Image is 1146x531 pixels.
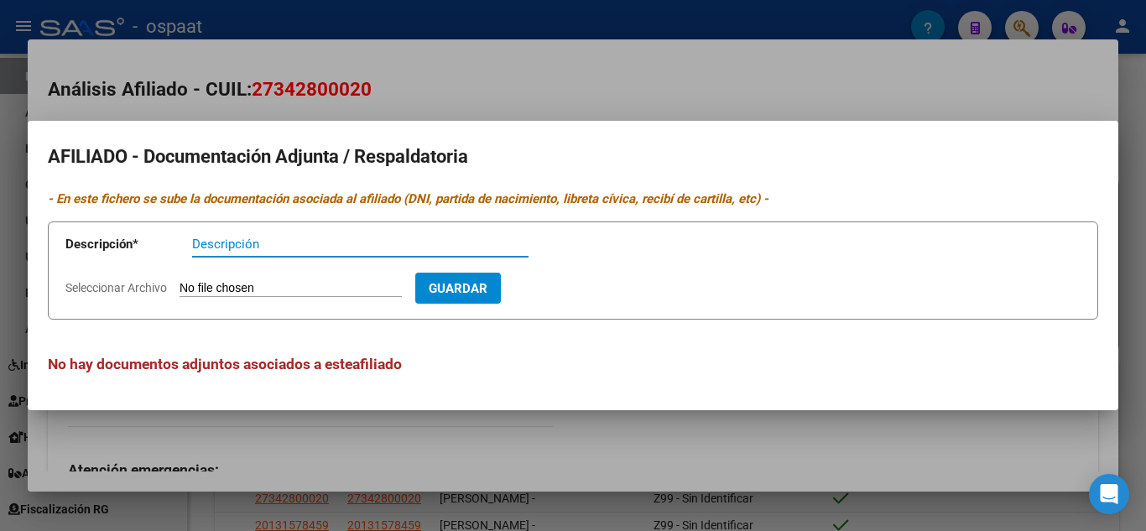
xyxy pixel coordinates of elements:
span: afiliado [352,356,402,372]
span: Seleccionar Archivo [65,281,167,294]
h3: No hay documentos adjuntos asociados a este [48,353,1098,375]
span: Guardar [429,281,487,296]
h2: AFILIADO - Documentación Adjunta / Respaldatoria [48,141,1098,173]
button: Guardar [415,273,501,304]
div: Open Intercom Messenger [1089,474,1129,514]
p: Descripción [65,235,192,254]
i: - En este fichero se sube la documentación asociada al afiliado (DNI, partida de nacimiento, libr... [48,191,768,206]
